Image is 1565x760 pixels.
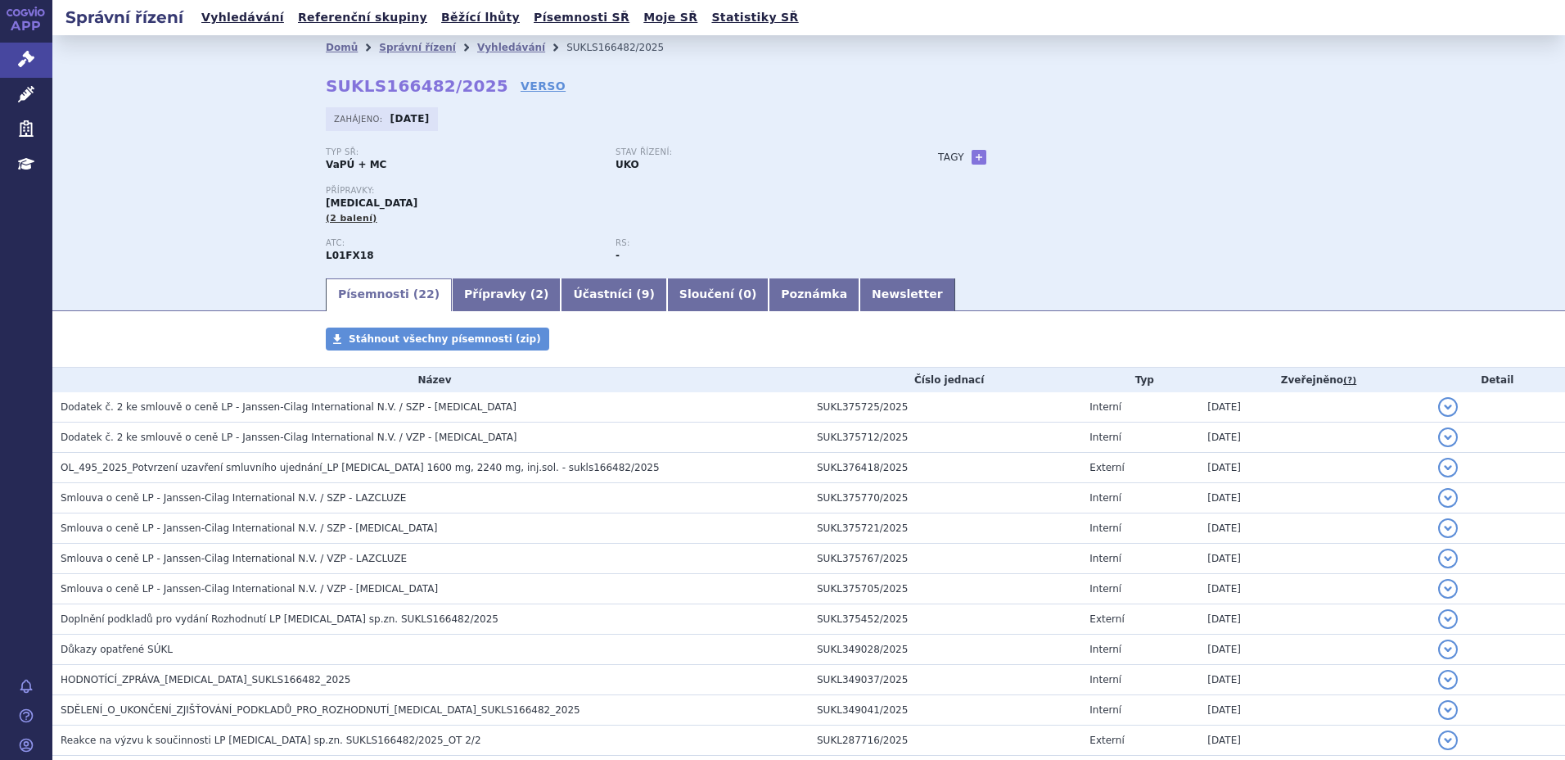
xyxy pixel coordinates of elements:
[809,392,1081,423] td: SUKL375725/2025
[1199,483,1429,513] td: [DATE]
[521,78,566,94] a: VERSO
[1438,579,1458,599] button: detail
[1199,665,1429,695] td: [DATE]
[1438,640,1458,659] button: detail
[326,42,358,53] a: Domů
[809,604,1081,635] td: SUKL375452/2025
[1199,695,1429,726] td: [DATE]
[809,513,1081,544] td: SUKL375721/2025
[809,423,1081,453] td: SUKL375712/2025
[1089,401,1121,413] span: Interní
[61,583,438,595] span: Smlouva o ceně LP - Janssen-Cilag International N.V. / VZP - RYBREVANT
[1438,609,1458,629] button: detail
[1199,392,1429,423] td: [DATE]
[61,522,437,534] span: Smlouva o ceně LP - Janssen-Cilag International N.V. / SZP - RYBREVANT
[616,147,889,157] p: Stav řízení:
[809,695,1081,726] td: SUKL349041/2025
[769,278,859,311] a: Poznámka
[638,7,702,29] a: Moje SŘ
[1438,731,1458,750] button: detail
[809,453,1081,483] td: SUKL376418/2025
[809,574,1081,604] td: SUKL375705/2025
[535,287,543,301] span: 2
[616,159,639,170] strong: UKO
[52,368,809,392] th: Název
[418,287,434,301] span: 22
[293,7,432,29] a: Referenční skupiny
[1343,375,1356,387] abbr: (?)
[1438,670,1458,690] button: detail
[616,250,620,261] strong: -
[743,287,751,301] span: 0
[477,42,545,53] a: Vyhledávání
[1089,492,1121,504] span: Interní
[1199,513,1429,544] td: [DATE]
[938,147,964,167] h3: Tagy
[1089,704,1121,716] span: Interní
[61,492,406,504] span: Smlouva o ceně LP - Janssen-Cilag International N.V. / SZP - LAZCLUZE
[972,150,986,165] a: +
[196,7,289,29] a: Vyhledávání
[326,278,452,311] a: Písemnosti (22)
[809,368,1081,392] th: Číslo jednací
[61,613,498,625] span: Doplnění podkladů pro vydání Rozhodnutí LP RYBREVANT sp.zn. SUKLS166482/2025
[52,6,196,29] h2: Správní řízení
[561,278,666,311] a: Účastníci (9)
[334,112,386,125] span: Zahájeno:
[1199,604,1429,635] td: [DATE]
[61,432,517,443] span: Dodatek č. 2 ke smlouvě o ceně LP - Janssen-Cilag International N.V. / VZP - RYBREVANT
[642,287,650,301] span: 9
[452,278,561,311] a: Přípravky (2)
[1089,583,1121,595] span: Interní
[1089,553,1121,564] span: Interní
[1199,544,1429,574] td: [DATE]
[436,7,525,29] a: Běžící lhůty
[326,76,508,96] strong: SUKLS166482/2025
[326,186,905,196] p: Přípravky:
[349,333,541,345] span: Stáhnout všechny písemnosti (zip)
[667,278,769,311] a: Sloučení (0)
[390,113,430,124] strong: [DATE]
[1438,458,1458,477] button: detail
[61,704,580,716] span: SDĚLENÍ_O_UKONČENÍ_ZJIŠŤOVÁNÍ_PODKLADŮ_PRO_ROZHODNUTÍ_RYBREVANT_SUKLS166482_2025
[706,7,803,29] a: Statistiky SŘ
[809,635,1081,665] td: SUKL349028/2025
[1438,700,1458,720] button: detail
[566,35,685,60] li: SUKLS166482/2025
[1199,423,1429,453] td: [DATE]
[529,7,634,29] a: Písemnosti SŘ
[1199,453,1429,483] td: [DATE]
[1089,522,1121,534] span: Interní
[1089,674,1121,685] span: Interní
[1438,549,1458,568] button: detail
[61,553,407,564] span: Smlouva o ceně LP - Janssen-Cilag International N.V. / VZP - LAZCLUZE
[1089,462,1124,473] span: Externí
[1199,368,1429,392] th: Zveřejněno
[326,213,377,224] span: (2 balení)
[1199,635,1429,665] td: [DATE]
[1081,368,1199,392] th: Typ
[809,726,1081,756] td: SUKL287716/2025
[326,328,549,351] a: Stáhnout všechny písemnosti (zip)
[616,238,889,248] p: RS:
[61,674,351,685] span: HODNOTÍCÍ_ZPRÁVA_RYBREVANT_SUKLS166482_2025
[1438,488,1458,508] button: detail
[61,462,660,473] span: OL_495_2025_Potvrzení uzavření smluvního ujednání_LP RYBREVANT 1600 mg, 2240 mg, inj.sol. - sukls...
[1089,613,1124,625] span: Externí
[859,278,955,311] a: Newsletter
[1438,397,1458,417] button: detail
[809,665,1081,695] td: SUKL349037/2025
[61,735,481,746] span: Reakce na výzvu k součinnosti LP RYBREVANT sp.zn. SUKLS166482/2025_OT 2/2
[1430,368,1565,392] th: Detail
[1089,644,1121,655] span: Interní
[809,544,1081,574] td: SUKL375767/2025
[61,644,173,655] span: Důkazy opatřené SÚKL
[1438,518,1458,538] button: detail
[1199,574,1429,604] td: [DATE]
[326,159,386,170] strong: VaPÚ + MC
[326,238,599,248] p: ATC:
[326,147,599,157] p: Typ SŘ:
[326,250,374,261] strong: AMIVANTAMAB
[1089,432,1121,443] span: Interní
[326,197,417,209] span: [MEDICAL_DATA]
